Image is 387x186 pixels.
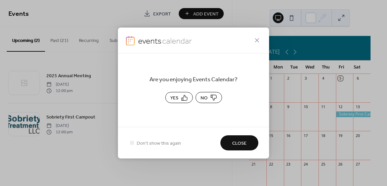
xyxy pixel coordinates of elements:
span: Yes [170,95,178,102]
span: Don't show this again [137,140,181,147]
button: Close [220,135,258,150]
span: Close [232,140,247,147]
button: Yes [165,92,193,103]
span: Are you enjoying Events Calendar? [129,75,258,85]
img: logo-icon [126,36,135,46]
span: No [201,95,208,102]
img: logo-icon [138,36,192,46]
button: No [196,92,222,103]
